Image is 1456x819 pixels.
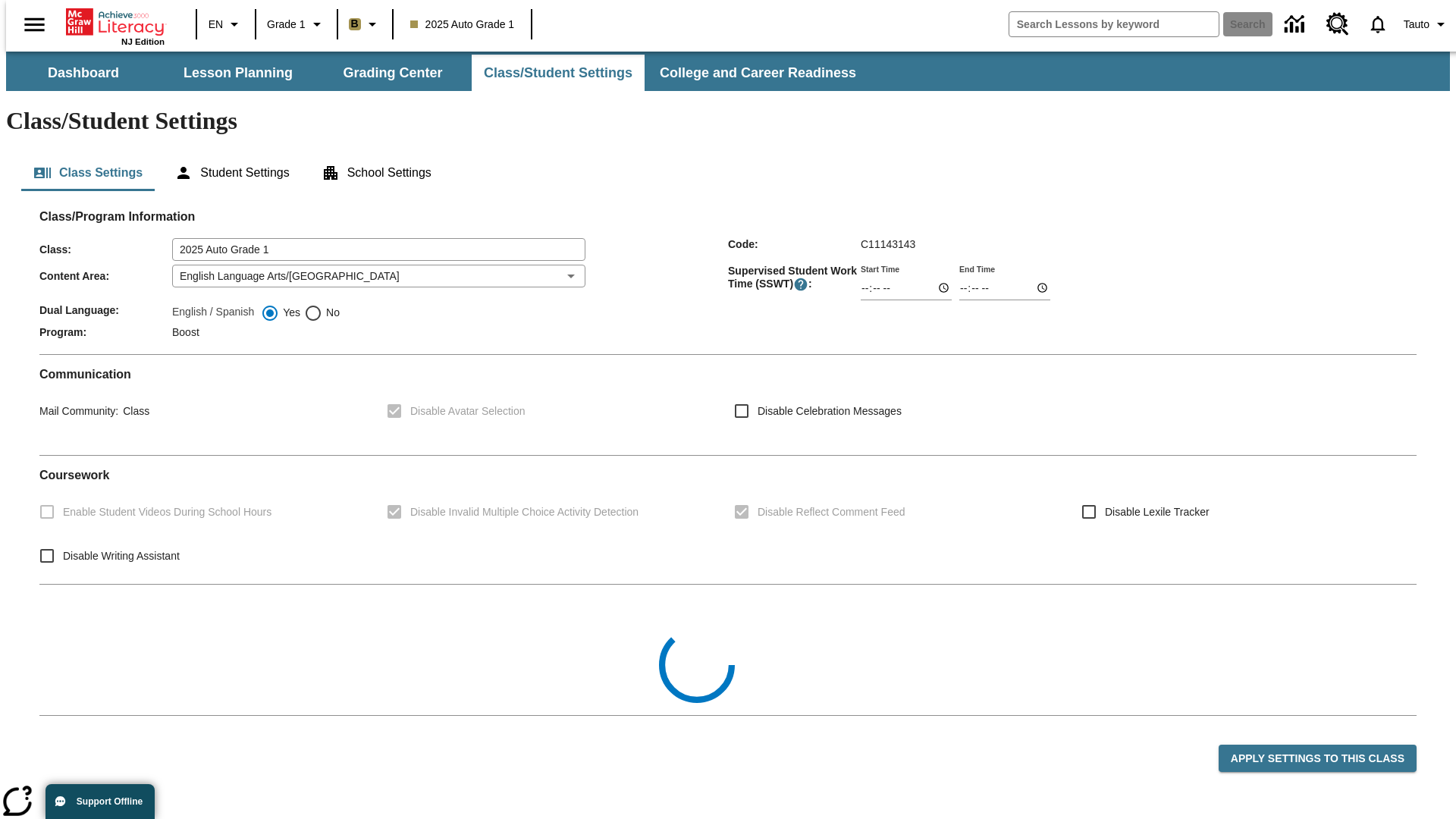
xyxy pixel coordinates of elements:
span: B [351,14,359,33]
span: Disable Lexile Tracker [1105,504,1210,520]
span: Class : [39,243,172,256]
a: Notifications [1358,5,1398,44]
button: Support Offline [45,784,155,819]
span: Program : [39,326,172,338]
span: Yes [279,305,300,321]
label: End Time [959,263,995,275]
label: Start Time [861,263,899,275]
span: Tauto [1404,17,1429,33]
h2: Class/Program Information [39,209,1417,224]
a: Data Center [1276,4,1317,45]
h2: Communication [39,367,1417,381]
span: Support Offline [77,796,143,807]
span: Disable Invalid Multiple Choice Activity Detection [410,504,639,520]
span: EN [209,17,223,33]
span: Dual Language : [39,304,172,316]
div: SubNavbar [6,55,870,91]
span: C11143143 [861,238,915,250]
input: Class [172,238,585,261]
button: Profile/Settings [1398,11,1456,38]
span: Disable Writing Assistant [63,548,180,564]
span: Boost [172,326,199,338]
span: NJ Edition [121,37,165,46]
span: Mail Community : [39,405,118,417]
div: English Language Arts/[GEOGRAPHIC_DATA] [172,265,585,287]
span: Disable Reflect Comment Feed [758,504,905,520]
div: Class/Program Information [39,224,1417,342]
span: Code : [728,238,861,250]
span: No [322,305,340,321]
a: Home [66,7,165,37]
button: Grade: Grade 1, Select a grade [261,11,332,38]
input: search field [1009,12,1219,36]
button: Lesson Planning [162,55,314,91]
label: English / Spanish [172,304,254,322]
button: Supervised Student Work Time is the timeframe when students can take LevelSet and when lessons ar... [793,277,808,292]
div: SubNavbar [6,52,1450,91]
span: 2025 Auto Grade 1 [410,17,515,33]
span: Class [118,405,149,417]
h2: Course work [39,468,1417,482]
button: Boost Class color is light brown. Change class color [343,11,388,38]
button: College and Career Readiness [648,55,868,91]
button: Class/Student Settings [472,55,645,91]
span: Grade 1 [267,17,306,33]
div: Coursework [39,468,1417,572]
span: Supervised Student Work Time (SSWT) : [728,265,861,292]
button: Open side menu [12,2,57,47]
button: School Settings [309,155,444,191]
div: Communication [39,367,1417,443]
button: Grading Center [317,55,469,91]
button: Language: EN, Select a language [202,11,250,38]
div: Home [66,5,165,46]
span: Disable Celebration Messages [758,403,902,419]
button: Apply Settings to this Class [1219,745,1417,773]
button: Student Settings [162,155,301,191]
span: Enable Student Videos During School Hours [63,504,271,520]
button: Dashboard [8,55,159,91]
div: Class/Student Settings [21,155,1435,191]
span: Disable Avatar Selection [410,403,526,419]
button: Class Settings [21,155,155,191]
a: Resource Center, Will open in new tab [1317,4,1358,45]
div: Class Collections [39,597,1417,703]
span: Content Area : [39,270,172,282]
h1: Class/Student Settings [6,107,1450,135]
